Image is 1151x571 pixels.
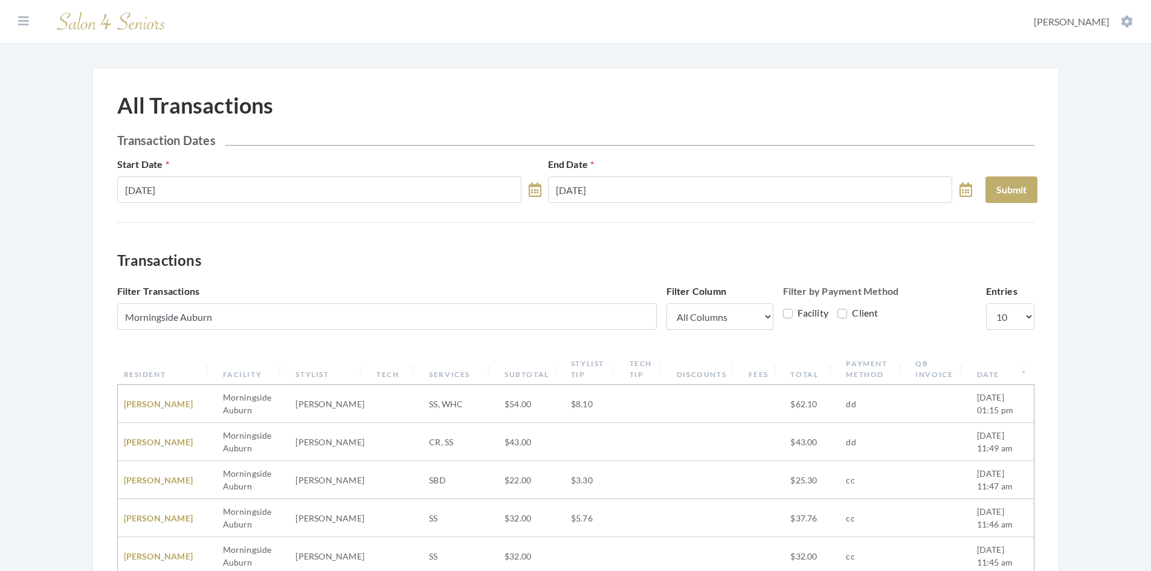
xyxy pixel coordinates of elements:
[784,353,840,385] th: Total: activate to sort column ascending
[529,176,541,203] a: toggle
[423,499,498,537] td: SS
[217,461,290,499] td: Morningside Auburn
[124,437,193,447] a: [PERSON_NAME]
[971,499,1034,537] td: [DATE] 11:46 am
[1030,15,1136,28] button: [PERSON_NAME]
[840,385,909,423] td: dd
[289,385,370,423] td: [PERSON_NAME]
[783,306,829,320] label: Facility
[117,176,522,203] input: Select Date
[498,499,565,537] td: $32.00
[840,353,909,385] th: Payment Method: activate to sort column ascending
[909,353,970,385] th: QB Invoice: activate to sort column ascending
[117,252,1034,269] h3: Transactions
[840,499,909,537] td: cc
[840,461,909,499] td: cc
[124,475,193,485] a: [PERSON_NAME]
[565,353,624,385] th: Stylist Tip: activate to sort column ascending
[548,157,595,172] label: End Date
[124,551,193,561] a: [PERSON_NAME]
[840,423,909,461] td: dd
[743,353,785,385] th: Fees: activate to sort column ascending
[117,284,200,298] label: Filter Transactions
[289,353,370,385] th: Stylist: activate to sort column ascending
[289,423,370,461] td: [PERSON_NAME]
[784,461,840,499] td: $25.30
[217,423,290,461] td: Morningside Auburn
[118,353,217,385] th: Resident: activate to sort column ascending
[985,176,1037,203] button: Submit
[666,284,727,298] label: Filter Column
[671,353,743,385] th: Discounts: activate to sort column ascending
[959,176,972,203] a: toggle
[498,385,565,423] td: $54.00
[986,284,1017,298] label: Entries
[370,353,423,385] th: Tech: activate to sort column ascending
[498,461,565,499] td: $22.00
[971,423,1034,461] td: [DATE] 11:49 am
[289,461,370,499] td: [PERSON_NAME]
[548,176,953,203] input: Select Date
[117,157,169,172] label: Start Date
[217,499,290,537] td: Morningside Auburn
[837,306,878,320] label: Client
[784,385,840,423] td: $62.10
[565,499,624,537] td: $5.76
[117,133,1034,147] h2: Transaction Dates
[784,499,840,537] td: $37.76
[217,353,290,385] th: Facility: activate to sort column ascending
[624,353,671,385] th: Tech Tip: activate to sort column ascending
[565,385,624,423] td: $8.10
[784,423,840,461] td: $43.00
[217,385,290,423] td: Morningside Auburn
[971,461,1034,499] td: [DATE] 11:47 am
[124,513,193,523] a: [PERSON_NAME]
[498,423,565,461] td: $43.00
[117,92,274,118] h1: All Transactions
[423,385,498,423] td: SS, WHC
[498,353,565,385] th: Subtotal: activate to sort column ascending
[783,285,899,297] strong: Filter by Payment Method
[565,461,624,499] td: $3.30
[423,461,498,499] td: SBD
[971,385,1034,423] td: [DATE] 01:15 pm
[423,423,498,461] td: CR, SS
[423,353,498,385] th: Services: activate to sort column ascending
[51,7,172,36] img: Salon 4 Seniors
[1034,16,1109,27] span: [PERSON_NAME]
[971,353,1034,385] th: Date: activate to sort column ascending
[289,499,370,537] td: [PERSON_NAME]
[124,399,193,409] a: [PERSON_NAME]
[117,303,657,330] input: Filter...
